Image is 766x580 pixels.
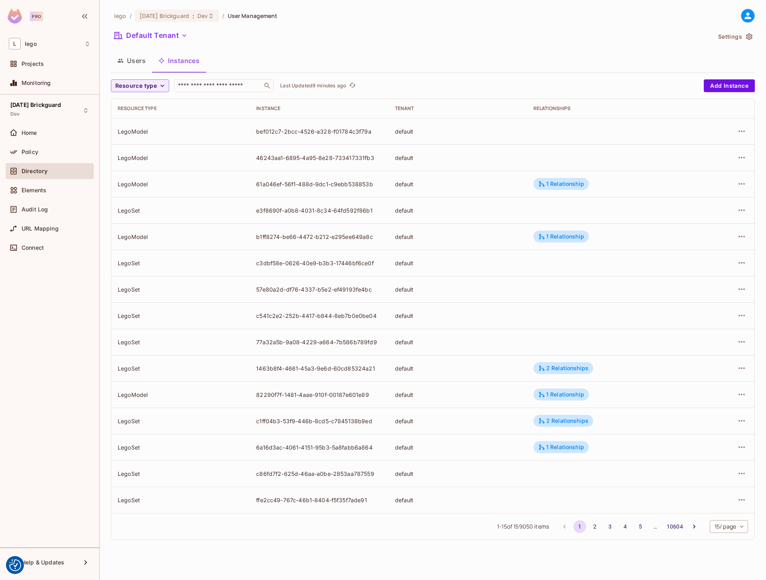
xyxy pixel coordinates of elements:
[649,523,662,531] div: …
[256,470,382,477] div: c86fd7f2-625d-46aa-a0be-2853aa787559
[395,312,521,320] div: default
[10,111,20,117] span: Dev
[22,61,44,67] span: Projects
[22,225,59,232] span: URL Mapping
[22,149,38,155] span: Policy
[346,81,357,91] span: Click to refresh data
[118,391,243,399] div: LegoModel
[10,102,61,108] span: [DATE] Brickguard
[395,180,521,188] div: default
[197,12,208,20] span: Dev
[9,559,21,571] img: Revisit consent button
[118,444,243,451] div: LegoSet
[152,51,206,71] button: Instances
[688,520,701,533] button: Go to next page
[222,12,224,20] li: /
[22,130,37,136] span: Home
[118,154,243,162] div: LegoModel
[118,286,243,293] div: LegoSet
[118,417,243,425] div: LegoSet
[118,470,243,477] div: LegoSet
[395,105,521,112] div: Tenant
[619,520,632,533] button: Go to page 4
[118,233,243,241] div: LegoModel
[604,520,616,533] button: Go to page 3
[256,312,382,320] div: c541c2e2-252b-4417-b844-8eb7b0e0be04
[130,12,132,20] li: /
[140,12,189,20] span: [DATE] Brickguard
[395,259,521,267] div: default
[118,180,243,188] div: LegoModel
[30,12,43,21] div: Pro
[118,259,243,267] div: LegoSet
[118,312,243,320] div: LegoSet
[118,128,243,135] div: LegoModel
[115,81,157,91] span: Resource type
[25,41,37,47] span: Workspace: lego
[256,338,382,346] div: 77a32a5b-9a08-4229-a664-7b586b789fd9
[573,520,586,533] button: page 1
[22,80,51,86] span: Monitoring
[22,559,64,566] span: Help & Updates
[111,29,191,42] button: Default Tenant
[538,391,584,398] div: 1 Relationship
[634,520,647,533] button: Go to page 5
[710,520,748,533] div: 15 / page
[497,522,549,531] span: 1 - 15 of 159050 items
[349,82,356,90] span: refresh
[256,105,382,112] div: Instance
[22,245,44,251] span: Connect
[538,417,588,424] div: 2 Relationships
[9,559,21,571] button: Consent Preferences
[256,259,382,267] div: c3dbf58e-0626-40e9-b3b3-17446bf6ce0f
[256,128,382,135] div: bef012c7-2bcc-4526-a328-f01784c3f79a
[395,391,521,399] div: default
[256,286,382,293] div: 57e80a2d-df76-4337-b5e2-ef49193fe4bc
[118,338,243,346] div: LegoSet
[256,365,382,372] div: 1463b8f4-4661-45a3-9e6d-60cd85324a21
[114,12,126,20] span: the active workspace
[8,9,22,24] img: SReyMgAAAABJRU5ErkJggg==
[256,180,382,188] div: 61a046ef-56f1-488d-9dc1-c9ebb538853b
[256,444,382,451] div: 6a16d3ac-4061-4151-95b3-5a8fabb6a864
[256,207,382,214] div: e3f8690f-a0b8-4031-8c34-64fd592f86b1
[538,233,584,240] div: 1 Relationship
[395,496,521,504] div: default
[715,30,755,43] button: Settings
[256,417,382,425] div: c1ff04b3-53f9-446b-8cd5-c7845138b9ed
[395,207,521,214] div: default
[22,206,48,213] span: Audit Log
[395,470,521,477] div: default
[395,233,521,241] div: default
[118,496,243,504] div: LegoSet
[118,207,243,214] div: LegoSet
[192,13,195,19] span: :
[22,187,46,193] span: Elements
[704,79,755,92] button: Add Instance
[664,520,685,533] button: Go to page 10604
[395,128,521,135] div: default
[228,12,278,20] span: User Management
[538,365,588,372] div: 2 Relationships
[395,154,521,162] div: default
[22,168,47,174] span: Directory
[111,51,152,71] button: Users
[348,81,357,91] button: refresh
[395,338,521,346] div: default
[395,365,521,372] div: default
[538,180,584,187] div: 1 Relationship
[533,105,689,112] div: Relationships
[557,520,702,533] nav: pagination navigation
[395,444,521,451] div: default
[118,105,243,112] div: Resource type
[588,520,601,533] button: Go to page 2
[9,38,21,49] span: L
[395,417,521,425] div: default
[538,444,584,451] div: 1 Relationship
[256,154,382,162] div: 46243aa1-6895-4a95-8e28-733417331fb3
[395,286,521,293] div: default
[256,496,382,504] div: ffe2cc49-767c-46b1-8404-f5f35f7ade91
[256,233,382,241] div: b1ff8274-be66-4472-b212-e295ee649a8c
[280,83,346,89] p: Last Updated 9 minutes ago
[256,391,382,399] div: 82290f7f-1481-4aae-910f-00187e601e89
